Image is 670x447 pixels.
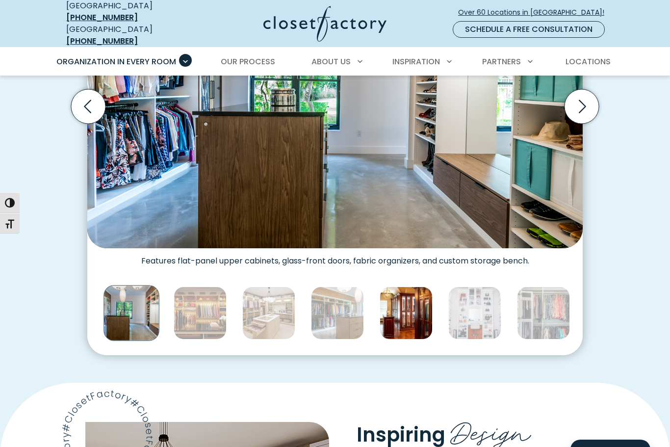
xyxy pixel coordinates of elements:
a: Over 60 Locations in [GEOGRAPHIC_DATA]! [458,4,613,21]
img: Upscale walk-in closet with a waterfall marble island, velvet-lined jewelry drawers, tiered hangi... [174,287,227,340]
img: Dressing room with hanging jewelry storage and open shoe shelving [517,287,570,340]
img: Walk-in closet with floor-to-ceiling wood paneling, black glass cabinetry, and LED-lit shelving [311,287,364,340]
button: Next slide [561,85,603,128]
figcaption: Features flat-panel upper cabinets, glass-front doors, fabric organizers, and custom storage bench. [87,248,583,266]
img: walk-in closet with rich dark wood cabinetry and reeded glass doors, featuring upper framed stora... [380,287,433,340]
span: Inspiration [392,56,440,67]
div: [GEOGRAPHIC_DATA] [66,24,186,47]
img: Walk in closet with custom shoe shelving in white melamine with central makeup vanity [448,287,501,340]
a: [PHONE_NUMBER] [66,35,138,47]
img: Closet Factory Logo [263,6,387,42]
span: About Us [311,56,351,67]
a: Schedule a Free Consultation [453,21,605,38]
img: Custom closet with white and walnut tones, featuring teal pull-out fabric bins, a full-length mir... [103,286,159,341]
span: Organization in Every Room [56,56,176,67]
span: Over 60 Locations in [GEOGRAPHIC_DATA]! [458,7,612,18]
nav: Primary Menu [50,48,620,76]
span: Our Process [221,56,275,67]
button: Previous slide [67,85,109,128]
img: Modern wood walk-in closet with island drawers showcasing velvet jewelry drawers and light strips... [242,287,295,340]
span: Partners [482,56,521,67]
span: Locations [566,56,611,67]
a: [PHONE_NUMBER] [66,12,138,23]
